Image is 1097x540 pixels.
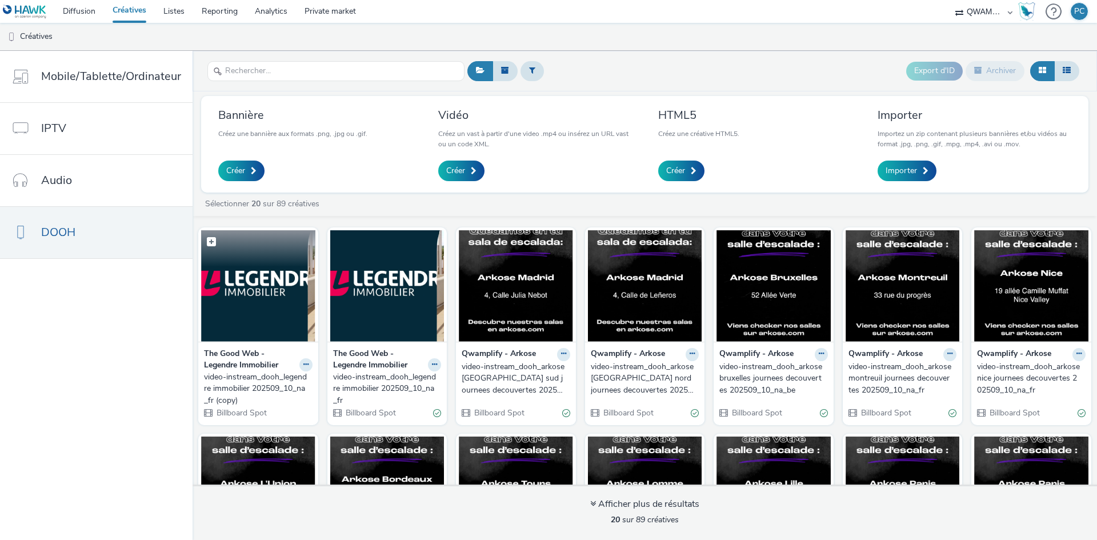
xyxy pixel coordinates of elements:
[41,172,72,189] span: Audio
[333,371,442,406] a: video-instream_dooh_legendre immobilier 202509_10_na_fr
[226,165,245,177] span: Créer
[878,107,1071,123] h3: Importer
[473,407,525,418] span: Billboard Spot
[433,407,441,419] div: Valide
[446,165,465,177] span: Créer
[1074,3,1084,20] div: PC
[591,361,699,396] a: video-instream_dooh_arkose [GEOGRAPHIC_DATA] nord journees decouvertes 202509_10_na_es
[41,68,181,85] span: Mobile/Tablette/Ordinateur
[658,107,739,123] h3: HTML5
[462,348,536,361] strong: Qwamplify - Arkose
[462,361,570,396] a: video-instream_dooh_arkose [GEOGRAPHIC_DATA] sud journees decouvertes 202509_10_na_es
[345,407,396,418] span: Billboard Spot
[848,348,923,361] strong: Qwamplify - Arkose
[848,361,957,396] a: video-instream_dooh_arkose montreuil journees decouvertes 202509_10_na_fr
[666,165,685,177] span: Créer
[201,230,315,342] img: video-instream_dooh_legendre immobilier 202509_10_na_fr (copy) visual
[207,61,465,81] input: Rechercher...
[1018,2,1035,21] img: Hawk Academy
[1018,2,1040,21] a: Hawk Academy
[218,107,367,123] h3: Bannière
[562,407,570,419] div: Valide
[215,407,267,418] span: Billboard Spot
[886,165,917,177] span: Importer
[719,348,794,361] strong: Qwamplify - Arkose
[906,62,963,80] button: Export d'ID
[658,161,704,181] a: Créer
[591,361,695,396] div: video-instream_dooh_arkose [GEOGRAPHIC_DATA] nord journees decouvertes 202509_10_na_es
[719,361,823,396] div: video-instream_dooh_arkose bruxelles journees decouvertes 202509_10_na_be
[41,224,75,241] span: DOOH
[588,230,702,342] img: video-instream_dooh_arkose madrid nord journees decouvertes 202509_10_na_es visual
[333,348,426,371] strong: The Good Web - Legendre Immobilier
[691,407,699,419] div: Valide
[988,407,1040,418] span: Billboard Spot
[204,348,297,371] strong: The Good Web - Legendre Immobilier
[658,129,739,139] p: Créez une créative HTML5.
[218,161,265,181] a: Créer
[204,371,308,406] div: video-instream_dooh_legendre immobilier 202509_10_na_fr (copy)
[611,514,679,525] span: sur 89 créatives
[204,198,324,209] a: Sélectionner sur 89 créatives
[3,5,47,19] img: undefined Logo
[977,361,1081,396] div: video-instream_dooh_arkose nice journees decouvertes 202509_10_na_fr
[977,361,1086,396] a: video-instream_dooh_arkose nice journees decouvertes 202509_10_na_fr
[878,161,936,181] a: Importer
[438,107,632,123] h3: Vidéo
[948,407,956,419] div: Valide
[438,161,485,181] a: Créer
[602,407,654,418] span: Billboard Spot
[860,407,911,418] span: Billboard Spot
[204,371,313,406] a: video-instream_dooh_legendre immobilier 202509_10_na_fr (copy)
[878,129,1071,149] p: Importez un zip contenant plusieurs bannières et/ou vidéos au format .jpg, .png, .gif, .mpg, .mp4...
[719,361,828,396] a: video-instream_dooh_arkose bruxelles journees decouvertes 202509_10_na_be
[977,348,1051,361] strong: Qwamplify - Arkose
[462,361,566,396] div: video-instream_dooh_arkose [GEOGRAPHIC_DATA] sud journees decouvertes 202509_10_na_es
[459,230,573,342] img: video-instream_dooh_arkose madrid sud journees decouvertes 202509_10_na_es visual
[974,230,1088,342] img: video-instream_dooh_arkose nice journees decouvertes 202509_10_na_fr visual
[591,348,665,361] strong: Qwamplify - Arkose
[966,61,1024,81] button: Archiver
[251,198,261,209] strong: 20
[611,514,620,525] strong: 20
[330,230,445,342] img: video-instream_dooh_legendre immobilier 202509_10_na_fr visual
[846,230,960,342] img: video-instream_dooh_arkose montreuil journees decouvertes 202509_10_na_fr visual
[848,361,952,396] div: video-instream_dooh_arkose montreuil journees decouvertes 202509_10_na_fr
[820,407,828,419] div: Valide
[716,230,831,342] img: video-instream_dooh_arkose bruxelles journees decouvertes 202509_10_na_be visual
[590,498,699,511] div: Afficher plus de résultats
[1030,61,1055,81] button: Grille
[218,129,367,139] p: Créez une bannière aux formats .png, .jpg ou .gif.
[1078,407,1086,419] div: Valide
[6,31,17,43] img: dooh
[1054,61,1079,81] button: Liste
[41,120,66,137] span: IPTV
[731,407,782,418] span: Billboard Spot
[438,129,632,149] p: Créez un vast à partir d'une video .mp4 ou insérez un URL vast ou un code XML.
[333,371,437,406] div: video-instream_dooh_legendre immobilier 202509_10_na_fr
